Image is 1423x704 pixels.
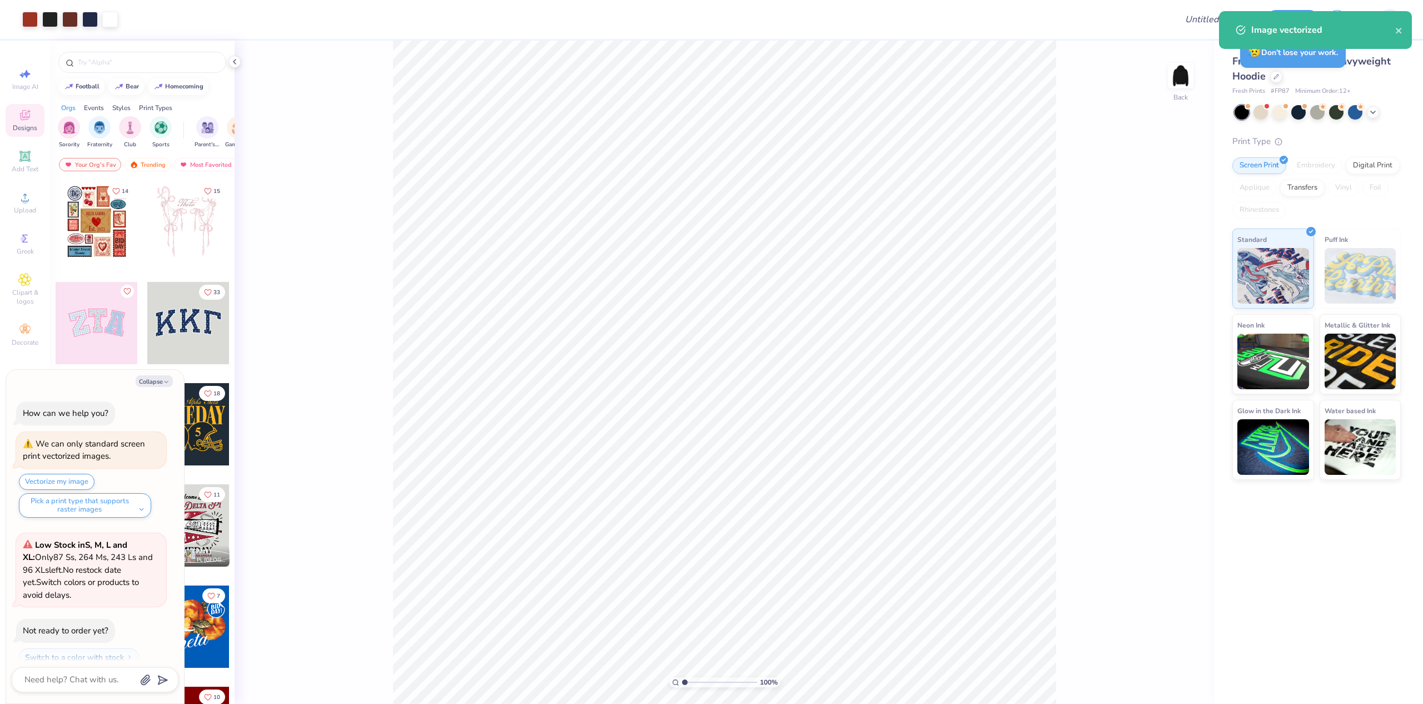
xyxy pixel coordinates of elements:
span: 100 % [760,677,778,687]
div: filter for Sports [150,116,172,149]
button: football [58,78,105,95]
img: Switch to a color with stock [126,654,133,661]
span: 18 [213,391,220,396]
span: 14 [122,189,128,194]
span: Fraternity [87,141,112,149]
img: trend_line.gif [115,83,123,90]
button: Like [199,386,225,401]
img: Fraternity Image [93,121,106,134]
button: homecoming [148,78,208,95]
button: close [1395,23,1403,37]
button: filter button [225,116,251,149]
img: Back [1170,65,1192,87]
img: Parent's Weekend Image [201,121,214,134]
div: Print Type [1232,135,1401,148]
div: Trending [125,158,171,171]
div: filter for Sorority [58,116,80,149]
img: trend_line.gif [64,83,73,90]
span: 33 [213,290,220,295]
button: filter button [195,116,220,149]
div: Back [1173,92,1188,102]
img: Standard [1237,248,1309,304]
div: filter for Fraternity [87,116,112,149]
span: Greek [17,247,34,256]
span: Decorate [12,338,38,347]
span: Alpha Delta Pi, [GEOGRAPHIC_DATA][US_STATE] at [GEOGRAPHIC_DATA] [165,556,225,564]
button: filter button [150,116,172,149]
strong: Low Stock in S, M, L and XL : [23,539,127,563]
span: Standard [1237,234,1267,245]
span: Image AI [12,82,38,91]
button: Collapse [136,375,173,387]
div: Screen Print [1232,157,1286,174]
img: Game Day Image [232,121,245,134]
span: [PERSON_NAME] [165,548,211,556]
div: Styles [112,103,131,113]
div: Vinyl [1328,180,1359,196]
span: Game Day [225,141,251,149]
img: Neon Ink [1237,334,1309,389]
span: Designs [13,123,37,132]
img: most_fav.gif [64,161,73,168]
span: Neon Ink [1237,319,1265,331]
button: Like [199,487,225,502]
img: Glow in the Dark Ink [1237,419,1309,475]
img: Club Image [124,121,136,134]
span: Minimum Order: 12 + [1295,87,1351,96]
div: Not ready to order yet? [23,625,108,636]
div: filter for Club [119,116,141,149]
input: Untitled Design [1176,8,1258,31]
span: Glow in the Dark Ink [1237,405,1301,417]
button: filter button [87,116,112,149]
div: filter for Parent's Weekend [195,116,220,149]
div: Transfers [1280,180,1325,196]
button: filter button [58,116,80,149]
button: Vectorize my image [19,474,94,490]
div: How can we help you? [23,408,108,419]
div: Embroidery [1290,157,1342,174]
button: Like [199,184,225,199]
input: Try "Alpha" [77,57,219,68]
img: Water based Ink [1325,419,1396,475]
div: Orgs [61,103,76,113]
div: Rhinestones [1232,202,1286,219]
span: 10 [213,695,220,700]
span: Club [124,141,136,149]
button: Like [202,588,225,603]
span: 7 [217,593,220,599]
span: 11 [213,492,220,498]
div: We can only standard screen print vectorized images. [23,438,145,462]
img: trending.gif [130,161,138,168]
img: Puff Ink [1325,248,1396,304]
button: Like [107,184,133,199]
span: Add Text [12,165,38,173]
div: filter for Game Day [225,116,251,149]
span: Puff Ink [1325,234,1348,245]
img: Sorority Image [63,121,76,134]
span: Only 87 Ss, 264 Ms, 243 Ls and 96 XLs left. Switch colors or products to avoid delays. [23,539,153,601]
div: Print Types [139,103,172,113]
button: Switch to a color with stock [19,648,139,666]
div: Events [84,103,104,113]
span: Parent's Weekend [195,141,220,149]
span: Upload [14,206,36,215]
div: bear [126,83,139,90]
span: No restock date yet. [23,564,121,588]
span: 15 [213,189,220,194]
button: Like [121,285,134,298]
div: Image vectorized [1251,23,1395,37]
span: Sports [152,141,170,149]
img: Sports Image [155,121,167,134]
div: Most Favorited [174,158,237,171]
button: filter button [119,116,141,149]
span: Clipart & logos [6,288,44,306]
button: bear [108,78,144,95]
button: Pick a print type that supports raster images [19,493,151,518]
div: Applique [1232,180,1277,196]
img: Metallic & Glitter Ink [1325,334,1396,389]
div: Digital Print [1346,157,1400,174]
div: homecoming [165,83,203,90]
div: Foil [1362,180,1389,196]
span: # FP87 [1271,87,1290,96]
img: most_fav.gif [179,161,188,168]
